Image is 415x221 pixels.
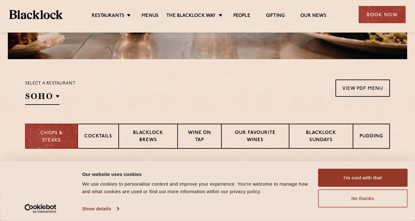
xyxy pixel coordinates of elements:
[25,80,75,88] p: Select a restaurant
[228,130,282,144] p: Our favourite wines
[84,133,112,141] p: Cocktails
[82,170,311,178] div: Our website uses cookies
[359,6,406,23] div: Book Now
[125,130,171,144] p: Blacklock Brews
[142,13,158,20] a: Menus
[318,189,407,208] button: No thanks
[296,130,346,144] p: Blacklock Sundays
[25,91,60,105] h2: SOHO
[82,204,118,213] a: Show details
[13,204,68,213] a: Usercentrics Cookiebot - opens in a new window
[32,130,71,144] p: Chops & Steaks
[233,13,250,20] a: People
[360,133,383,141] p: Pudding
[82,180,311,195] div: We use cookies to personalise content and improve your experience. You're welcome to manage how a...
[318,169,407,187] button: I'm cool with that
[9,10,63,19] img: BL_Textured_Logo-footer-cropped.svg
[166,13,216,20] a: The Blacklock Way
[300,13,326,20] a: Our News
[266,13,285,20] a: Gifting
[184,130,215,144] p: Wine on Tap
[335,80,390,97] a: View PDF Menu
[92,13,124,20] a: Restaurants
